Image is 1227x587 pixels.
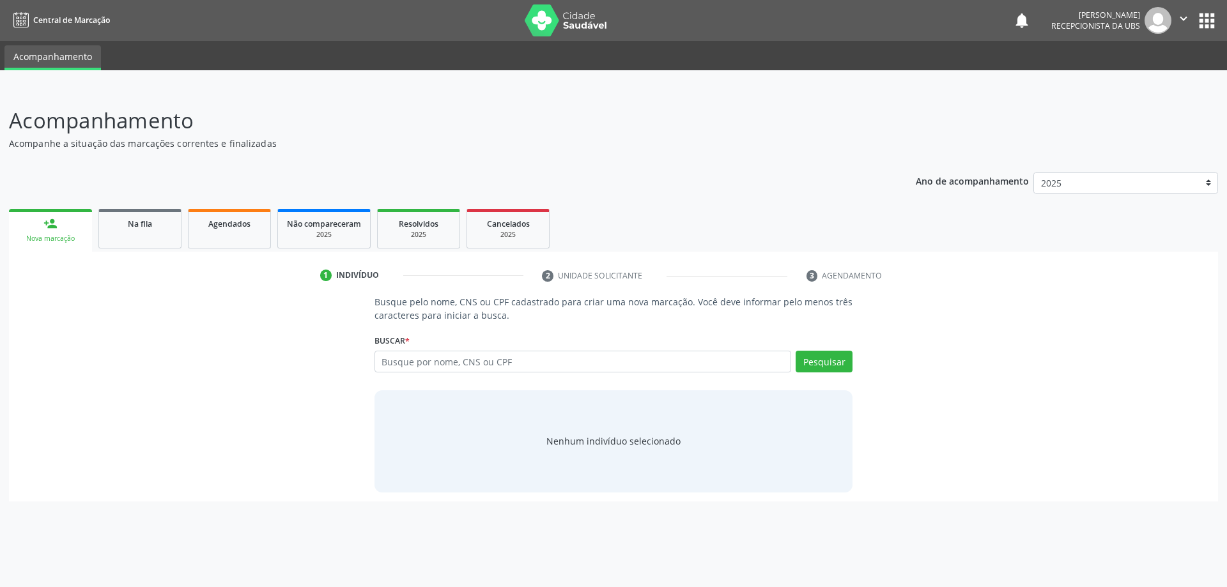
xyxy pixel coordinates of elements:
span: Recepcionista da UBS [1051,20,1140,31]
a: Acompanhamento [4,45,101,70]
img: img [1145,7,1171,34]
div: 2025 [287,230,361,240]
button: notifications [1013,11,1031,29]
div: person_add [43,217,58,231]
p: Busque pelo nome, CNS ou CPF cadastrado para criar uma nova marcação. Você deve informar pelo men... [374,295,853,322]
span: Na fila [128,218,152,229]
div: Indivíduo [336,270,379,281]
div: 2025 [387,230,451,240]
button: apps [1196,10,1218,32]
div: Nenhum indivíduo selecionado [546,434,681,448]
p: Acompanhamento [9,105,855,137]
a: Central de Marcação [9,10,110,31]
span: Central de Marcação [33,15,110,26]
span: Resolvidos [399,218,438,229]
input: Busque por nome, CNS ou CPF [374,351,792,372]
span: Cancelados [487,218,530,229]
div: Nova marcação [18,234,83,243]
div: 1 [320,270,332,281]
p: Ano de acompanhamento [916,172,1029,188]
label: Buscar [374,331,410,351]
div: 2025 [476,230,540,240]
button: Pesquisar [796,351,853,372]
i:  [1177,11,1191,26]
span: Agendados [208,218,251,229]
button:  [1171,7,1196,34]
p: Acompanhe a situação das marcações correntes e finalizadas [9,137,855,150]
span: Não compareceram [287,218,361,229]
div: [PERSON_NAME] [1051,10,1140,20]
